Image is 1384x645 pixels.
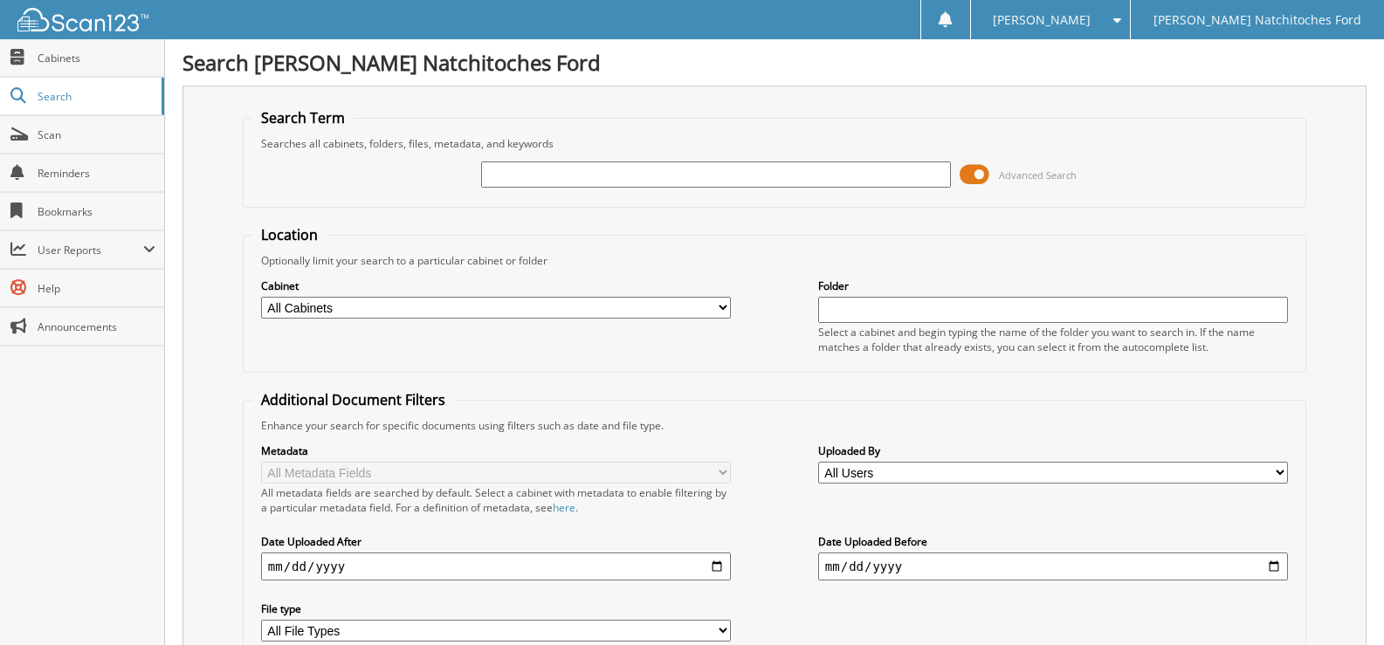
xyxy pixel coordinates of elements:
div: Optionally limit your search to a particular cabinet or folder [252,253,1297,268]
legend: Search Term [252,108,354,127]
label: Uploaded By [818,443,1288,458]
span: Announcements [38,319,155,334]
div: Enhance your search for specific documents using filters such as date and file type. [252,418,1297,433]
img: scan123-logo-white.svg [17,8,148,31]
span: [PERSON_NAME] Natchitoches Ford [1153,15,1361,25]
span: Help [38,281,155,296]
label: Cabinet [261,278,731,293]
label: Metadata [261,443,731,458]
div: Searches all cabinets, folders, files, metadata, and keywords [252,136,1297,151]
span: Search [38,89,153,104]
label: Date Uploaded After [261,534,731,549]
input: end [818,552,1288,580]
label: File type [261,601,731,616]
div: Select a cabinet and begin typing the name of the folder you want to search in. If the name match... [818,325,1288,354]
span: Advanced Search [999,168,1077,182]
span: Reminders [38,166,155,181]
span: User Reports [38,243,143,257]
legend: Location [252,225,327,244]
span: Scan [38,127,155,142]
label: Date Uploaded Before [818,534,1288,549]
input: start [261,552,731,580]
legend: Additional Document Filters [252,390,454,409]
div: All metadata fields are searched by default. Select a cabinet with metadata to enable filtering b... [261,485,731,515]
h1: Search [PERSON_NAME] Natchitoches Ford [182,48,1367,77]
span: [PERSON_NAME] [993,15,1091,25]
label: Folder [818,278,1288,293]
span: Cabinets [38,51,155,65]
a: here [553,500,575,515]
span: Bookmarks [38,204,155,219]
